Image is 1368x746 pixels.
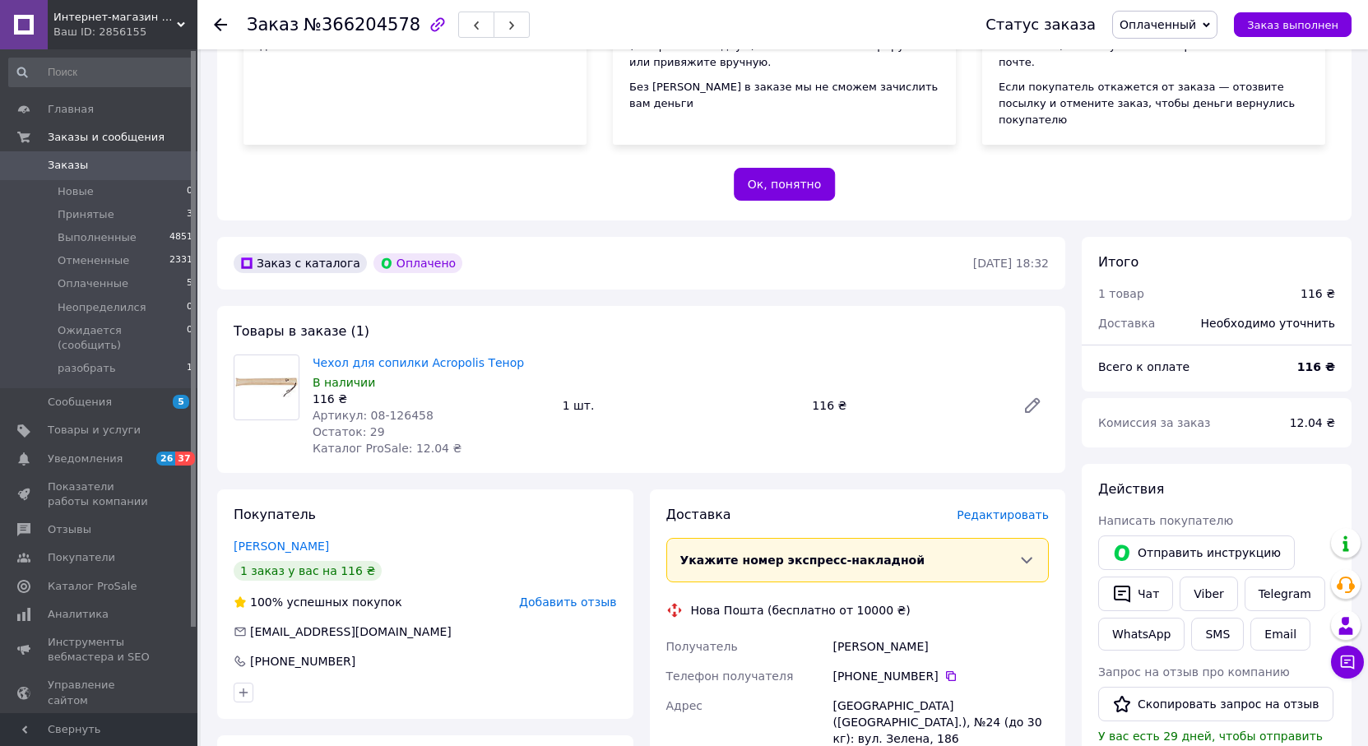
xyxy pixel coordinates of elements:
span: Добавить отзыв [519,595,616,609]
span: Показатели работы компании [48,480,152,509]
span: 1 [187,361,192,376]
span: Итого [1098,254,1138,270]
span: 0 [187,184,192,199]
span: Отмененные [58,253,129,268]
span: Принятые [58,207,114,222]
button: Чат с покупателем [1331,646,1364,679]
input: Поиск [8,58,194,87]
span: Всего к оплате [1098,360,1189,373]
span: Остаток: 29 [313,425,385,438]
a: Viber [1180,577,1237,611]
span: Укажите номер экспресс-накладной [680,554,925,567]
button: Ок, понятно [734,168,836,201]
span: Заказ [247,15,299,35]
span: Телефон получателя [666,670,794,683]
span: Сообщения [48,395,112,410]
span: 37 [175,452,194,466]
span: 5 [173,395,189,409]
a: WhatsApp [1098,618,1185,651]
span: Выполненные [58,230,137,245]
div: 116 ₴ [805,394,1009,417]
span: Заказы и сообщения [48,130,165,145]
span: Неопределился [58,300,146,315]
span: 12.04 ₴ [1290,416,1335,429]
span: Главная [48,102,94,117]
span: Отзывы [48,522,91,537]
div: Оплачено [373,253,462,273]
span: Покупатели [48,550,115,565]
div: 1 шт. [556,394,806,417]
a: [PERSON_NAME] [234,540,329,553]
span: 0 [187,300,192,315]
span: №366204578 [304,15,420,35]
span: Действия [1098,481,1164,497]
span: 4851 [169,230,192,245]
span: Инструменты вебмастера и SEO [48,635,152,665]
button: SMS [1191,618,1244,651]
span: Редактировать [957,508,1049,521]
span: 5 [187,276,192,291]
div: [PHONE_NUMBER] [248,653,357,670]
span: Комиссия за заказ [1098,416,1211,429]
span: Заказы [48,158,88,173]
div: [PERSON_NAME] [829,632,1052,661]
div: Статус заказа [985,16,1096,33]
div: [PHONE_NUMBER] [832,668,1049,684]
span: Запрос на отзыв про компанию [1098,665,1290,679]
span: Артикул: 08-126458 [313,409,434,422]
div: Вернуться назад [214,16,227,33]
span: Товары в заказе (1) [234,323,369,339]
div: 116 ₴ [1301,285,1335,302]
span: 0 [187,323,192,353]
div: успешных покупок [234,594,402,610]
div: Ваш ID: 2856155 [53,25,197,39]
span: Оплаченный [1120,18,1196,31]
span: Уведомления [48,452,123,466]
span: Аналитика [48,607,109,622]
span: Оплаченные [58,276,128,291]
span: Заказ выполнен [1247,19,1338,31]
span: Покупатель [234,507,316,522]
div: Без [PERSON_NAME] в заказе мы не сможем зачислить вам деньги [629,79,939,112]
span: В наличии [313,376,375,389]
span: Новые [58,184,94,199]
span: [EMAIL_ADDRESS][DOMAIN_NAME] [250,625,452,638]
div: 116 ₴ [313,391,550,407]
span: 26 [156,452,175,466]
img: Чехол для сопилки Acropolis Тенор [234,378,299,397]
span: Получатель [666,640,738,653]
button: Email [1250,618,1310,651]
b: 116 ₴ [1297,360,1335,373]
button: Скопировать запрос на отзыв [1098,687,1333,721]
span: Ожидается (сообщить) [58,323,187,353]
div: Нова Пошта (бесплатно от 10000 ₴) [687,602,915,619]
span: Управление сайтом [48,678,152,707]
span: Каталог ProSale: 12.04 ₴ [313,442,461,455]
span: Адрес [666,699,703,712]
span: 2331 [169,253,192,268]
time: [DATE] 18:32 [973,257,1049,270]
div: Если покупатель откажется от заказа — отозвите посылку и отмените заказ, чтобы деньги вернулись п... [999,79,1309,128]
button: Чат [1098,577,1173,611]
span: Доставка [1098,317,1155,330]
span: Доставка [666,507,731,522]
span: 100% [250,595,283,609]
div: Необходимо уточнить [1191,305,1345,341]
span: Интернет-магазин MUSIC123 [53,10,177,25]
span: разобрать [58,361,116,376]
a: Чехол для сопилки Acropolis Тенор [313,356,524,369]
div: Заказ с каталога [234,253,367,273]
a: Telegram [1245,577,1325,611]
span: Написать покупателю [1098,514,1233,527]
button: Отправить инструкцию [1098,535,1295,570]
span: 3 [187,207,192,222]
div: 1 заказ у вас на 116 ₴ [234,561,382,581]
span: Каталог ProSale [48,579,137,594]
button: Заказ выполнен [1234,12,1352,37]
span: 1 товар [1098,287,1144,300]
span: Товары и услуги [48,423,141,438]
a: Редактировать [1016,389,1049,422]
